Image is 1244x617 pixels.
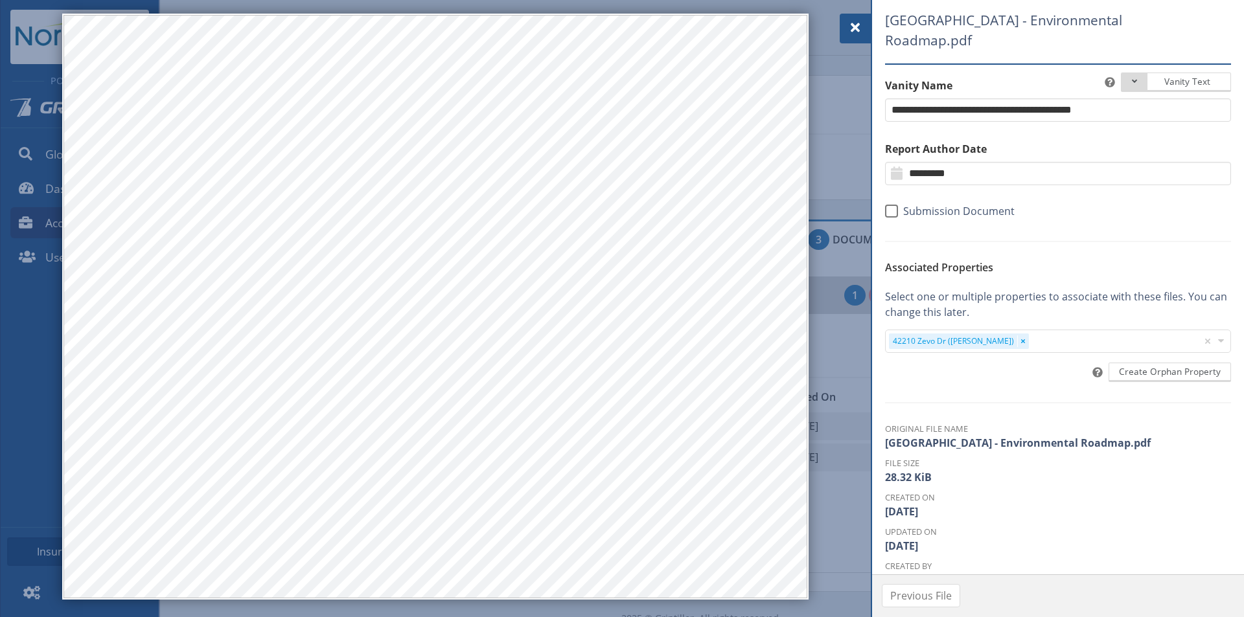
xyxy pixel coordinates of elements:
[885,141,1231,157] label: Report Author Date
[890,588,952,603] span: Previous File
[885,504,1231,519] dd: [DATE]
[1201,330,1214,352] div: Clear all
[885,289,1231,320] p: Select one or multiple properties to associate with these files. You can change this later.
[1149,75,1221,88] span: Vanity Text
[885,538,1231,554] dd: [DATE]
[1109,363,1231,383] button: Create Orphan Property
[893,335,1014,347] div: 42210 Zevo Dr ([PERSON_NAME])
[885,78,1231,93] label: Vanity Name
[885,10,1171,50] span: [GEOGRAPHIC_DATA] - Environmental Roadmap.pdf
[885,435,1231,451] dd: [GEOGRAPHIC_DATA] - Environmental Roadmap.pdf
[882,584,960,607] button: Previous File
[885,560,1231,572] dt: Created By
[885,573,1231,589] dd: [PERSON_NAME]
[885,457,1231,469] dt: File Size
[1121,73,1231,93] button: Vanity Text
[1119,365,1221,378] span: Create Orphan Property
[898,205,1015,218] span: Submission Document
[885,262,1231,273] h6: Associated Properties
[885,423,1231,435] dt: Original File Name
[885,469,1231,485] dd: 28.32 KiB
[885,526,1231,538] dt: Updated On
[885,491,1231,504] dt: Created On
